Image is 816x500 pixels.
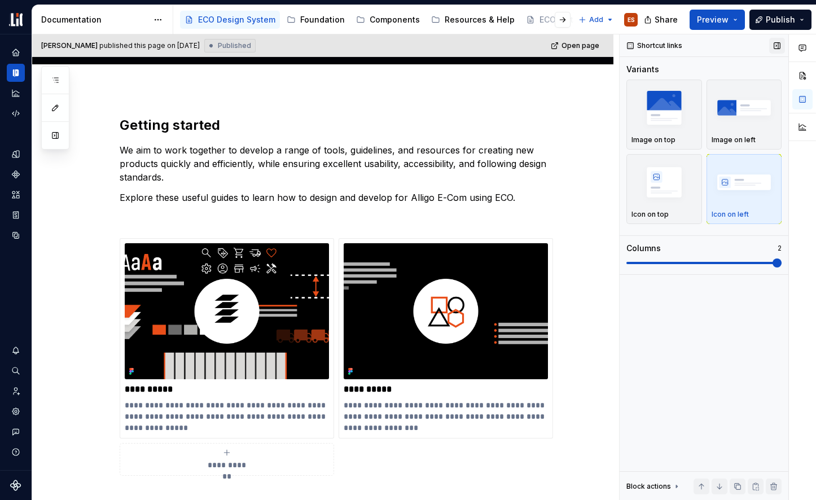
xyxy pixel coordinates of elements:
[300,14,345,25] div: Foundation
[697,14,729,25] span: Preview
[120,191,553,204] p: Explore these useful guides to learn how to design and develop for Alligo E-Com using ECO.
[575,12,617,28] button: Add
[198,14,275,25] div: ECO Design System
[7,165,25,183] a: Components
[631,210,669,219] p: Icon on top
[344,243,548,379] img: 1441423a-a965-4e3e-a1ae-478c49ac85af.png
[7,226,25,244] a: Data sources
[7,362,25,380] button: Search ⌘K
[638,10,685,30] button: Share
[626,243,661,254] div: Columns
[712,135,756,144] p: Image on left
[120,143,553,184] p: We aim to work together to develop a range of tools, guidelines, and resources for creating new p...
[7,186,25,204] a: Assets
[9,13,23,27] img: f0abbffb-d71d-4d32-b858-d34959bbcc23.png
[7,341,25,359] button: Notifications
[7,84,25,102] a: Analytics
[370,14,420,25] div: Components
[521,11,590,29] a: ECO test
[218,41,251,50] span: Published
[7,145,25,163] a: Design tokens
[690,10,745,30] button: Preview
[10,480,21,491] svg: Supernova Logo
[631,161,697,203] img: placeholder
[778,244,782,253] p: 2
[7,43,25,62] a: Home
[41,41,98,50] span: [PERSON_NAME]
[427,11,519,29] a: Resources & Help
[445,14,515,25] div: Resources & Help
[561,41,599,50] span: Open page
[707,154,782,224] button: placeholderIcon on left
[626,479,681,494] div: Block actions
[626,80,702,150] button: placeholderImage on top
[99,41,200,50] div: published this page on [DATE]
[655,14,678,25] span: Share
[712,87,777,128] img: placeholder
[7,402,25,420] a: Settings
[749,10,811,30] button: Publish
[631,135,675,144] p: Image on top
[626,154,702,224] button: placeholderIcon on top
[589,15,603,24] span: Add
[180,11,280,29] a: ECO Design System
[628,15,635,24] div: ES
[547,38,604,54] a: Open page
[282,11,349,29] a: Foundation
[766,14,795,25] span: Publish
[707,80,782,150] button: placeholderImage on left
[712,161,777,203] img: placeholder
[7,104,25,122] a: Code automation
[631,87,697,128] img: placeholder
[7,423,25,441] button: Contact support
[7,64,25,82] a: Documentation
[352,11,424,29] a: Components
[7,382,25,400] a: Invite team
[712,210,749,219] p: Icon on left
[125,243,329,379] img: aa6566f2-6b53-475c-9b6f-e84f3c8a9c65.png
[41,14,148,25] div: Documentation
[7,206,25,224] a: Storybook stories
[120,116,553,134] h2: Getting started
[626,64,659,75] div: Variants
[180,8,573,31] div: Page tree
